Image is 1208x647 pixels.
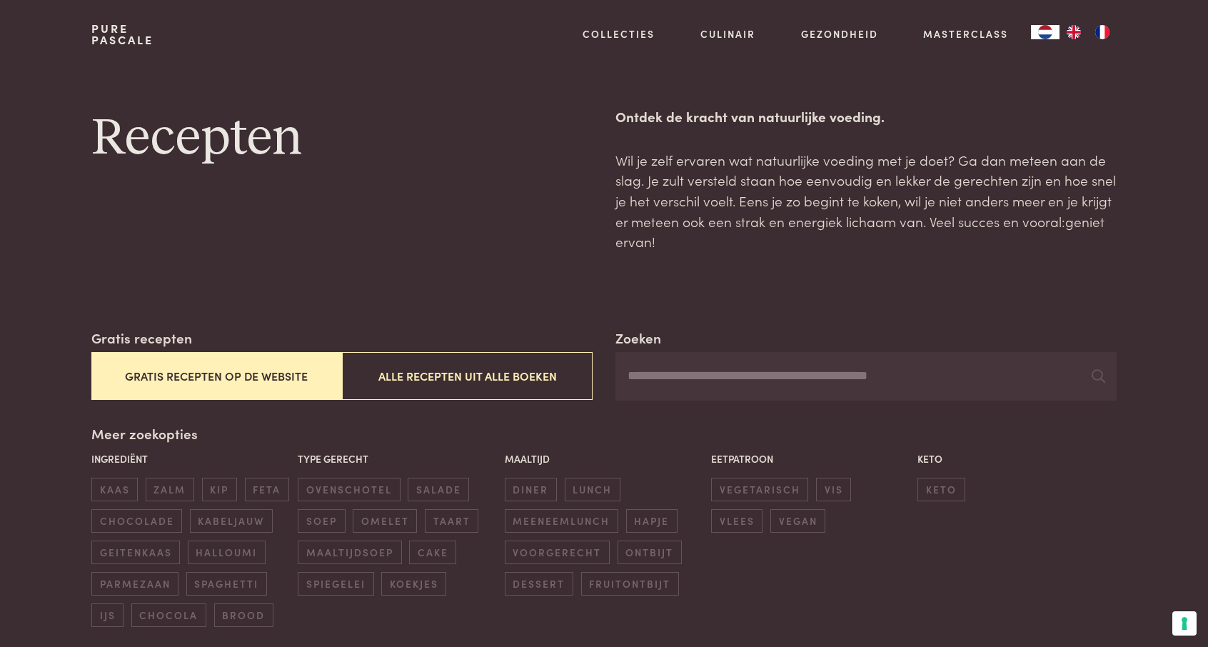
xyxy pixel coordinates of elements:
span: kip [202,478,237,501]
span: hapje [626,509,678,533]
span: ijs [91,603,124,627]
span: koekjes [381,572,446,596]
span: chocolade [91,509,182,533]
span: parmezaan [91,572,178,596]
span: lunch [565,478,620,501]
span: meeneemlunch [505,509,618,533]
p: Maaltijd [505,451,704,466]
a: PurePascale [91,23,153,46]
label: Zoeken [615,328,661,348]
a: FR [1088,25,1117,39]
span: cake [409,541,456,564]
span: soep [298,509,345,533]
label: Gratis recepten [91,328,192,348]
p: Eetpatroon [711,451,910,466]
span: vis [816,478,851,501]
strong: Ontdek de kracht van natuurlijke voeding. [615,106,885,126]
ul: Language list [1059,25,1117,39]
span: ontbijt [618,541,682,564]
span: vegetarisch [711,478,808,501]
h1: Recepten [91,106,593,171]
span: salade [408,478,469,501]
button: Uw voorkeuren voor toestemming voor trackingtechnologieën [1172,611,1197,636]
a: NL [1031,25,1059,39]
span: taart [425,509,478,533]
span: chocola [131,603,206,627]
aside: Language selected: Nederlands [1031,25,1117,39]
a: Gezondheid [801,26,878,41]
div: Language [1031,25,1059,39]
p: Ingrediënt [91,451,291,466]
span: feta [245,478,289,501]
p: Keto [917,451,1117,466]
span: fruitontbijt [581,572,679,596]
span: dessert [505,572,573,596]
span: keto [917,478,965,501]
span: ovenschotel [298,478,400,501]
a: EN [1059,25,1088,39]
span: brood [214,603,273,627]
span: halloumi [188,541,266,564]
p: Wil je zelf ervaren wat natuurlijke voeding met je doet? Ga dan meteen aan de slag. Je zult verst... [615,150,1117,252]
span: diner [505,478,557,501]
span: geitenkaas [91,541,180,564]
span: omelet [353,509,417,533]
span: vlees [711,509,762,533]
span: voorgerecht [505,541,610,564]
span: vegan [770,509,825,533]
span: maaltijdsoep [298,541,401,564]
p: Type gerecht [298,451,497,466]
a: Culinair [700,26,755,41]
span: zalm [146,478,194,501]
span: kaas [91,478,138,501]
span: kabeljauw [190,509,273,533]
button: Gratis recepten op de website [91,352,342,400]
button: Alle recepten uit alle boeken [342,352,593,400]
span: spaghetti [186,572,267,596]
a: Masterclass [923,26,1008,41]
span: spiegelei [298,572,373,596]
a: Collecties [583,26,655,41]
